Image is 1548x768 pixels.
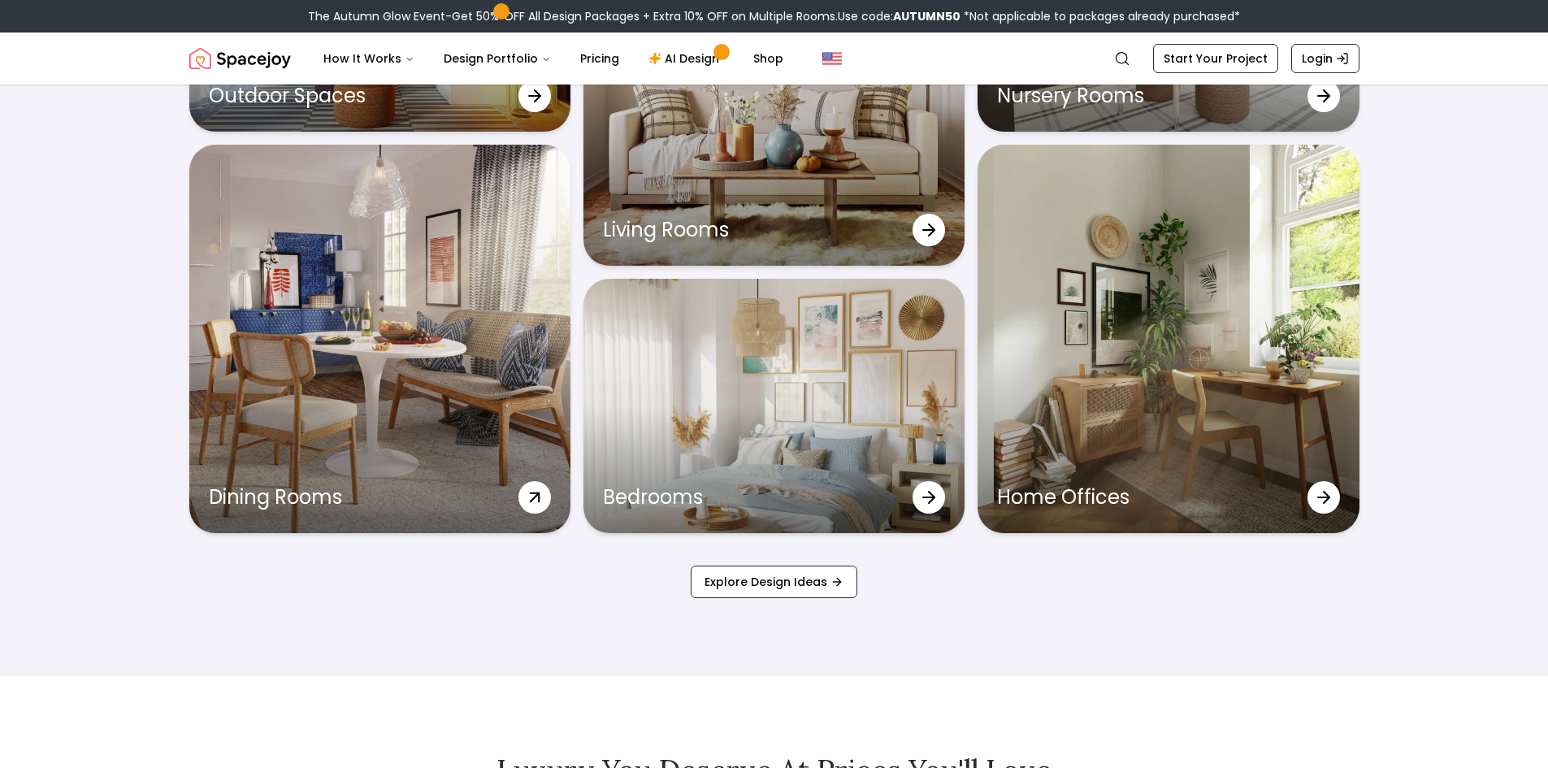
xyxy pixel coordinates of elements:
[310,42,427,75] button: How It Works
[603,217,729,243] p: Living Rooms
[838,8,960,24] span: Use code:
[635,42,737,75] a: AI Design
[189,33,1359,85] nav: Global
[997,484,1130,510] p: Home Offices
[960,8,1240,24] span: *Not applicable to packages already purchased*
[310,42,796,75] nav: Main
[567,42,632,75] a: Pricing
[1153,44,1278,73] a: Start Your Project
[740,42,796,75] a: Shop
[893,8,960,24] b: AUTUMN50
[431,42,564,75] button: Design Portfolio
[209,83,366,109] p: Outdoor Spaces
[189,145,570,532] a: Dining RoomsDining Rooms
[822,49,842,68] img: United States
[189,42,291,75] img: Spacejoy Logo
[308,8,1240,24] div: The Autumn Glow Event-Get 50% OFF All Design Packages + Extra 10% OFF on Multiple Rooms.
[209,484,342,510] p: Dining Rooms
[189,42,291,75] a: Spacejoy
[978,145,1359,532] a: Home OfficesHome Offices
[583,279,965,533] a: BedroomsBedrooms
[1291,44,1359,73] a: Login
[691,566,857,598] a: Explore Design Ideas
[603,484,703,510] p: Bedrooms
[997,83,1144,109] p: Nursery Rooms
